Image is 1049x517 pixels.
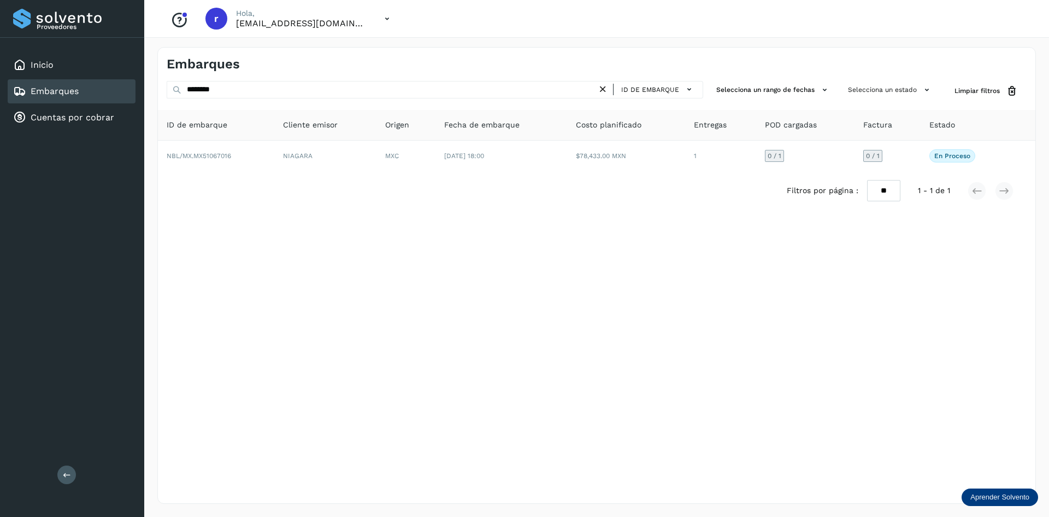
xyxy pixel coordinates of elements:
[236,9,367,18] p: Hola,
[863,119,892,131] span: Factura
[618,82,698,97] button: ID de embarque
[970,493,1029,502] p: Aprender Solvento
[37,23,131,31] p: Proveedores
[444,119,520,131] span: Fecha de embarque
[844,81,937,99] button: Selecciona un estado
[167,56,240,72] h4: Embarques
[376,141,435,171] td: MXC
[576,119,641,131] span: Costo planificado
[167,152,231,160] span: NBL/MX.MX51067016
[787,185,858,196] span: Filtros por página :
[621,85,679,95] span: ID de embarque
[567,141,685,171] td: $78,433.00 MXN
[934,152,970,160] p: En proceso
[694,119,727,131] span: Entregas
[929,119,955,131] span: Estado
[866,153,880,159] span: 0 / 1
[444,152,484,160] span: [DATE] 18:00
[765,119,817,131] span: POD cargadas
[954,86,1000,96] span: Limpiar filtros
[236,18,367,28] p: romanreyes@tumsa.com.mx
[385,119,409,131] span: Origen
[768,153,781,159] span: 0 / 1
[31,86,79,96] a: Embarques
[962,489,1038,506] div: Aprender Solvento
[8,79,135,103] div: Embarques
[31,112,114,123] a: Cuentas por cobrar
[283,119,338,131] span: Cliente emisor
[685,141,757,171] td: 1
[8,106,135,130] div: Cuentas por cobrar
[31,60,54,70] a: Inicio
[167,119,227,131] span: ID de embarque
[8,53,135,77] div: Inicio
[946,81,1027,101] button: Limpiar filtros
[918,185,950,196] span: 1 - 1 de 1
[274,141,376,171] td: NIAGARA
[712,81,835,99] button: Selecciona un rango de fechas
